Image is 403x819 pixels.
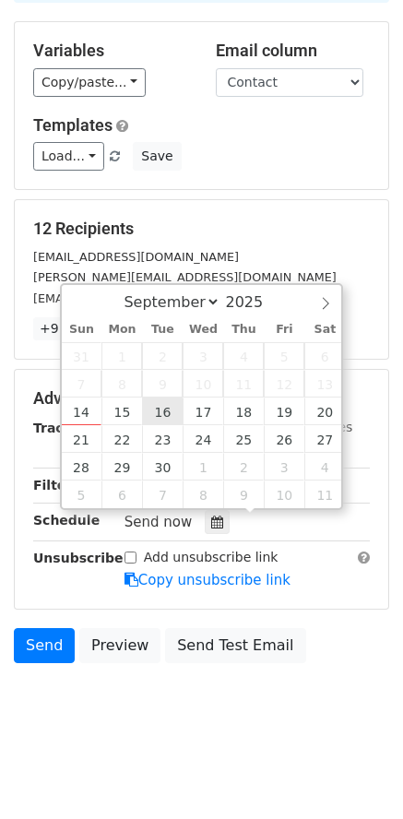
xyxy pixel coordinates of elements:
h5: Advanced [33,388,370,409]
span: September 6, 2025 [304,342,345,370]
label: Add unsubscribe link [144,548,279,567]
span: Thu [223,324,264,336]
small: [PERSON_NAME][EMAIL_ADDRESS][DOMAIN_NAME] [33,270,337,284]
span: September 5, 2025 [264,342,304,370]
strong: Unsubscribe [33,551,124,565]
span: Fri [264,324,304,336]
strong: Filters [33,478,80,493]
span: September 22, 2025 [101,425,142,453]
span: August 31, 2025 [62,342,102,370]
span: October 1, 2025 [183,453,223,481]
span: Mon [101,324,142,336]
span: October 8, 2025 [183,481,223,508]
span: Wed [183,324,223,336]
span: September 9, 2025 [142,370,183,398]
span: September 16, 2025 [142,398,183,425]
span: October 9, 2025 [223,481,264,508]
span: September 10, 2025 [183,370,223,398]
span: Send now [124,514,193,530]
a: Preview [79,628,160,663]
span: October 2, 2025 [223,453,264,481]
span: October 3, 2025 [264,453,304,481]
a: Send [14,628,75,663]
a: Copy unsubscribe link [124,572,290,588]
span: September 20, 2025 [304,398,345,425]
span: September 21, 2025 [62,425,102,453]
span: September 28, 2025 [62,453,102,481]
span: September 29, 2025 [101,453,142,481]
h5: Variables [33,41,188,61]
button: Save [133,142,181,171]
span: September 3, 2025 [183,342,223,370]
span: September 8, 2025 [101,370,142,398]
span: September 25, 2025 [223,425,264,453]
span: September 14, 2025 [62,398,102,425]
h5: Email column [216,41,371,61]
span: September 1, 2025 [101,342,142,370]
span: October 11, 2025 [304,481,345,508]
iframe: Chat Widget [311,730,403,819]
span: Tue [142,324,183,336]
h5: 12 Recipients [33,219,370,239]
strong: Schedule [33,513,100,528]
small: [EMAIL_ADDRESS][DOMAIN_NAME] [33,250,239,264]
span: September 13, 2025 [304,370,345,398]
span: October 7, 2025 [142,481,183,508]
small: [EMAIL_ADDRESS][DOMAIN_NAME] [33,291,239,305]
span: September 11, 2025 [223,370,264,398]
a: +9 more [33,317,102,340]
span: October 4, 2025 [304,453,345,481]
span: September 27, 2025 [304,425,345,453]
span: September 24, 2025 [183,425,223,453]
span: September 26, 2025 [264,425,304,453]
span: October 6, 2025 [101,481,142,508]
strong: Tracking [33,421,95,435]
span: September 30, 2025 [142,453,183,481]
a: Load... [33,142,104,171]
input: Year [220,293,287,311]
span: October 10, 2025 [264,481,304,508]
span: September 19, 2025 [264,398,304,425]
span: September 12, 2025 [264,370,304,398]
span: September 4, 2025 [223,342,264,370]
span: September 2, 2025 [142,342,183,370]
span: October 5, 2025 [62,481,102,508]
span: Sat [304,324,345,336]
span: September 18, 2025 [223,398,264,425]
a: Copy/paste... [33,68,146,97]
span: September 17, 2025 [183,398,223,425]
a: Templates [33,115,113,135]
span: September 23, 2025 [142,425,183,453]
span: Sun [62,324,102,336]
span: September 15, 2025 [101,398,142,425]
a: Send Test Email [165,628,305,663]
span: September 7, 2025 [62,370,102,398]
